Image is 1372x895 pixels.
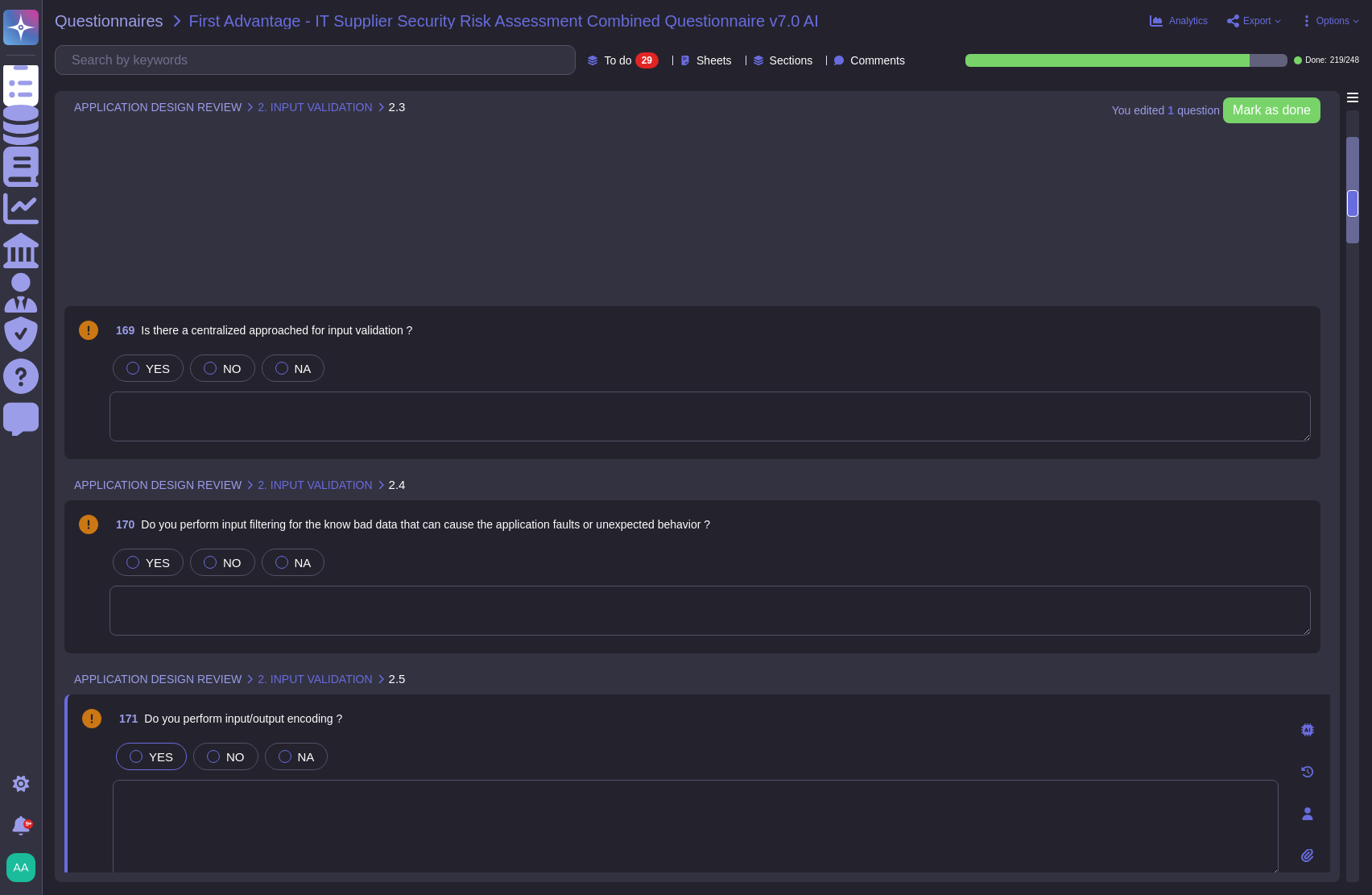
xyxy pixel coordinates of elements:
[149,750,173,764] span: YES
[295,556,312,570] span: NA
[1233,104,1311,117] span: Mark as done
[146,362,170,375] span: YES
[110,325,134,336] span: 169
[389,479,406,491] span: 2.4
[55,13,163,29] span: Questionnaires
[1150,15,1208,27] button: Analytics
[1169,16,1208,26] span: Analytics
[1305,56,1327,64] span: Done:
[298,750,315,764] span: NA
[1112,105,1220,116] span: You edited question
[223,362,242,375] span: NO
[1223,97,1320,123] button: Mark as done
[258,479,372,491] span: 2. INPUT VALIDATION
[146,556,170,570] span: YES
[226,750,245,764] span: NO
[770,55,813,66] span: Sections
[1316,16,1349,26] span: Options
[144,712,342,725] span: Do you perform input/output encoding ?
[258,673,372,685] span: 2. INPUT VALIDATION
[223,556,242,570] span: NO
[23,819,33,829] div: 9+
[696,55,732,66] span: Sheets
[74,479,242,491] span: APPLICATION DESIGN REVIEW
[635,52,659,68] div: 29
[6,853,35,882] img: user
[258,102,372,113] span: 2. INPUT VALIDATION
[110,519,134,530] span: 170
[1243,16,1271,26] span: Export
[295,362,312,375] span: NA
[3,850,47,885] button: user
[74,102,242,113] span: APPLICATION DESIGN REVIEW
[1330,56,1359,64] span: 219 / 248
[189,13,819,29] span: First Advantage - IT Supplier Security Risk Assessment Combined Questionnaire v7.0 AI
[141,518,710,531] span: Do you perform input filtering for the know bad data that can cause the application faults or une...
[604,55,631,66] span: To do
[141,324,412,337] span: Is there a centralized approached for input validation ?
[850,55,905,66] span: Comments
[1167,105,1174,116] b: 1
[74,673,242,685] span: APPLICATION DESIGN REVIEW
[64,46,575,74] input: Search by keywords
[113,713,138,724] span: 171
[389,673,406,685] span: 2.5
[389,101,406,113] span: 2.3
